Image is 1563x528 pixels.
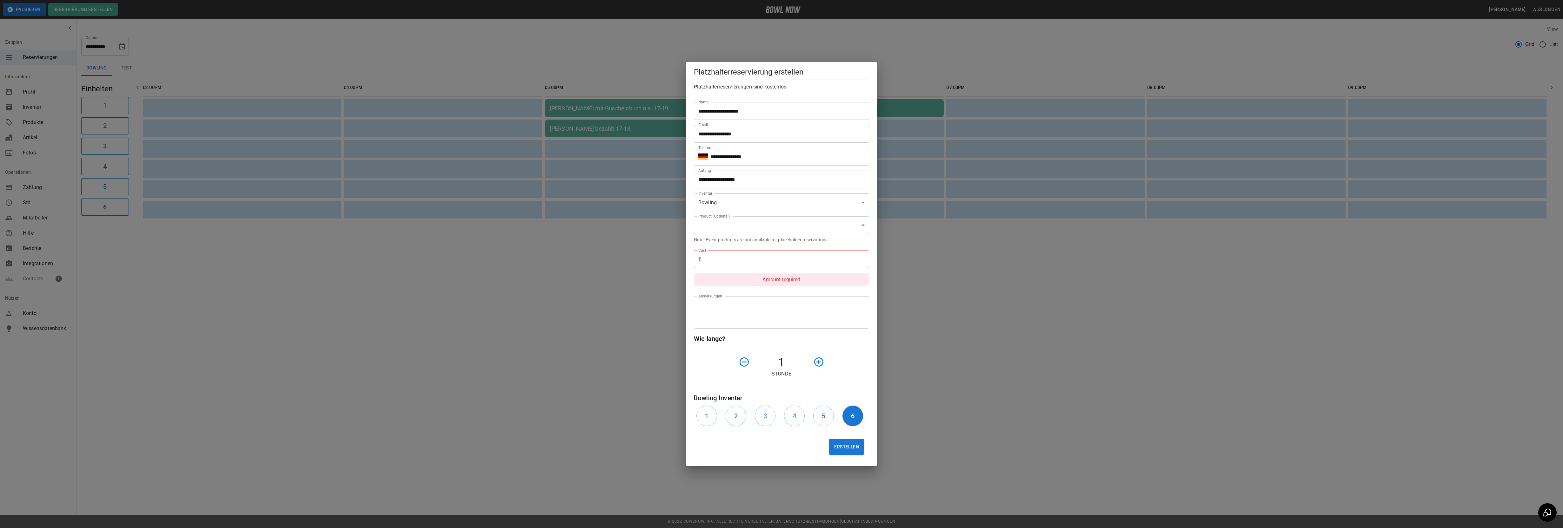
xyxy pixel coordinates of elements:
[694,216,869,234] div: ​
[698,256,701,263] p: €
[694,82,869,91] h6: Platzhalterreservierungen sind kostenlos
[694,67,869,77] h5: Platzhalterreservierung erstellen
[696,406,717,426] button: 1
[694,393,869,403] h6: Bowling Inventar
[694,370,869,378] p: Stunde
[734,411,738,421] h6: 2
[705,411,708,421] h6: 1
[793,411,796,421] h6: 4
[694,334,869,344] h6: Wie lange?
[822,411,825,421] h6: 5
[698,168,711,173] label: Anfang
[726,406,746,426] button: 2
[851,411,855,421] h6: 6
[763,411,767,421] h6: 3
[813,406,834,426] button: 5
[698,145,711,150] label: Telefon
[784,406,805,426] button: 4
[694,193,869,211] div: Bowling
[842,406,863,426] button: 6
[694,237,869,243] p: Note: Event products are not available for placeholder reservations
[698,152,708,161] button: Select country
[694,273,869,286] p: Amount required
[829,439,864,455] button: Erstellen
[694,171,865,188] input: Choose date, selected date is Oct 8, 2025
[755,406,775,426] button: 3
[752,355,811,369] h4: 1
